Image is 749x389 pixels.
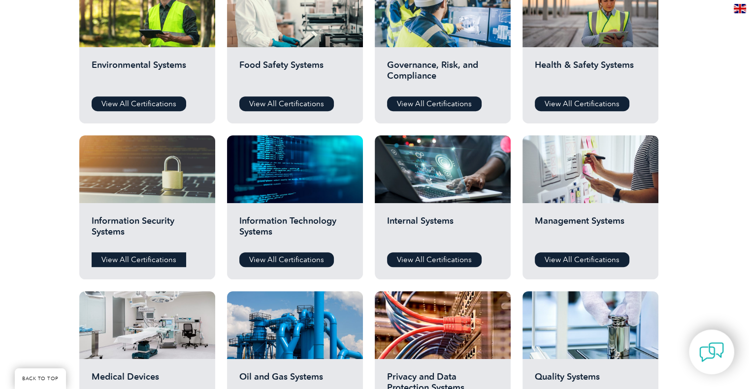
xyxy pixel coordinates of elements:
[15,368,66,389] a: BACK TO TOP
[535,215,646,245] h2: Management Systems
[239,252,334,267] a: View All Certifications
[387,215,498,245] h2: Internal Systems
[239,96,334,111] a: View All Certifications
[734,4,746,13] img: en
[535,252,629,267] a: View All Certifications
[699,340,724,364] img: contact-chat.png
[92,96,186,111] a: View All Certifications
[92,60,203,89] h2: Environmental Systems
[239,215,351,245] h2: Information Technology Systems
[92,215,203,245] h2: Information Security Systems
[535,60,646,89] h2: Health & Safety Systems
[535,96,629,111] a: View All Certifications
[387,252,482,267] a: View All Certifications
[239,60,351,89] h2: Food Safety Systems
[92,252,186,267] a: View All Certifications
[387,60,498,89] h2: Governance, Risk, and Compliance
[387,96,482,111] a: View All Certifications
